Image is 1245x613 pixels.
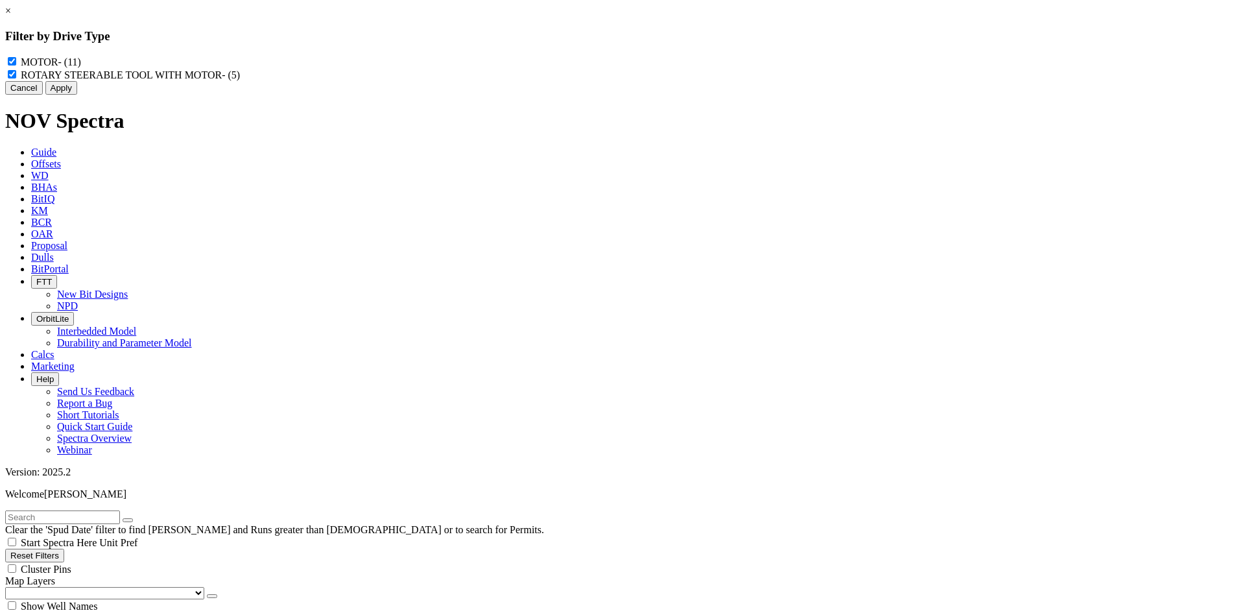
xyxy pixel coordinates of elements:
a: Quick Start Guide [57,421,132,432]
a: NPD [57,300,78,311]
span: BHAs [31,182,57,193]
span: Offsets [31,158,61,169]
button: Cancel [5,81,43,95]
span: Guide [31,147,56,158]
span: [PERSON_NAME] [44,488,126,499]
span: - (5) [222,69,240,80]
span: Cluster Pins [21,564,71,575]
a: Spectra Overview [57,433,132,444]
label: MOTOR [21,56,81,67]
span: Proposal [31,240,67,251]
span: Dulls [31,252,54,263]
span: Map Layers [5,575,55,586]
h1: NOV Spectra [5,109,1240,133]
label: ROTARY STEERABLE TOOL WITH MOTOR [21,69,240,80]
span: OrbitLite [36,314,69,324]
a: Durability and Parameter Model [57,337,192,348]
a: New Bit Designs [57,289,128,300]
span: Calcs [31,349,54,360]
a: × [5,5,11,16]
a: Interbedded Model [57,326,136,337]
span: Start Spectra Here [21,537,97,548]
span: BCR [31,217,52,228]
input: Search [5,511,120,524]
span: - (11) [58,56,81,67]
h3: Filter by Drive Type [5,29,1240,43]
span: KM [31,205,48,216]
a: Webinar [57,444,92,455]
span: Show Well Names [21,601,97,612]
button: Reset Filters [5,549,64,562]
span: Help [36,374,54,384]
span: OAR [31,228,53,239]
a: Short Tutorials [57,409,119,420]
a: Report a Bug [57,398,112,409]
span: Clear the 'Spud Date' filter to find [PERSON_NAME] and Runs greater than [DEMOGRAPHIC_DATA] or to... [5,524,544,535]
div: Version: 2025.2 [5,466,1240,478]
span: Unit Pref [99,537,137,548]
a: Send Us Feedback [57,386,134,397]
button: Apply [45,81,77,95]
span: FTT [36,277,52,287]
span: WD [31,170,49,181]
span: Marketing [31,361,75,372]
span: BitIQ [31,193,54,204]
p: Welcome [5,488,1240,500]
span: BitPortal [31,263,69,274]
